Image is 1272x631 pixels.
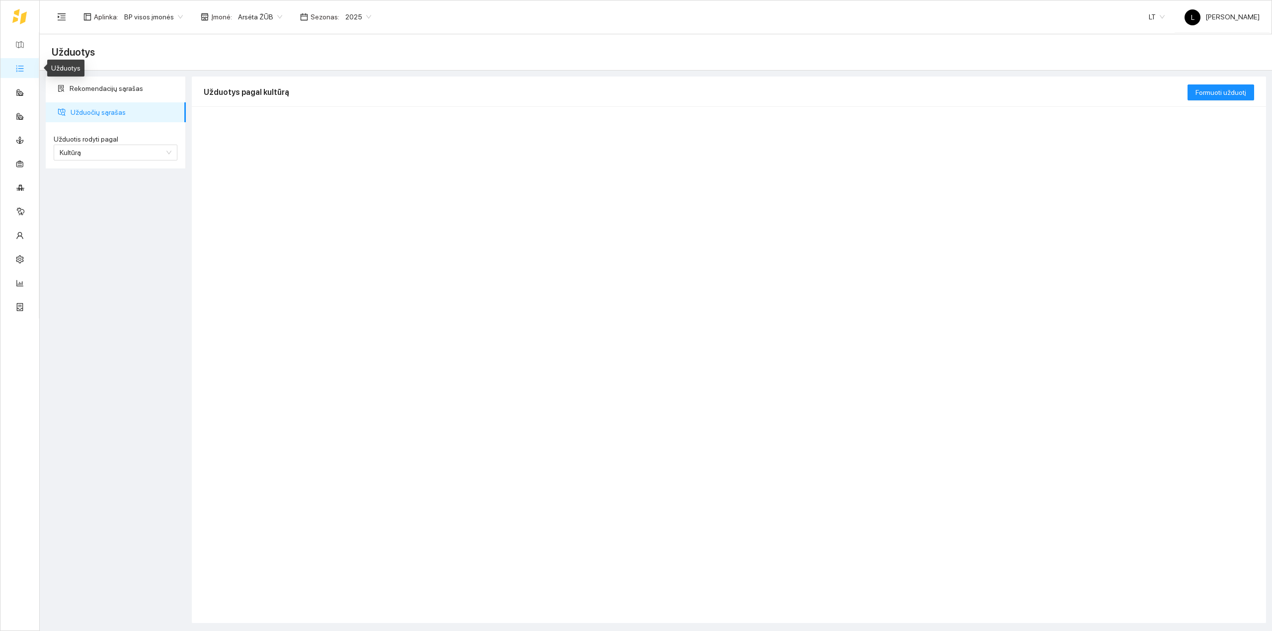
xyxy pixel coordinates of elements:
span: Sezonas : [311,11,339,22]
span: calendar [300,13,308,21]
span: Formuoti užduotį [1195,87,1246,98]
div: Užduotys pagal kultūrą [204,78,1188,106]
span: LT [1149,9,1165,24]
span: menu-unfold [57,12,66,21]
span: L [1191,9,1194,25]
span: Rekomendacijų sąrašas [70,79,178,98]
span: Arsėta ŽŪB [238,9,282,24]
button: Formuoti užduotį [1188,84,1254,100]
span: BP visos įmonės [124,9,183,24]
button: menu-unfold [52,7,72,27]
span: Užduotys [52,44,95,60]
span: [PERSON_NAME] [1185,13,1260,21]
span: Kultūrą [60,149,81,157]
span: 2025 [345,9,371,24]
label: Užduotis rodyti pagal [54,134,177,145]
span: Užduočių sąrašas [71,102,178,122]
span: shop [201,13,209,21]
span: Įmonė : [211,11,232,22]
a: Užduotys [51,64,80,72]
span: Aplinka : [94,11,118,22]
span: layout [83,13,91,21]
span: solution [58,85,65,92]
